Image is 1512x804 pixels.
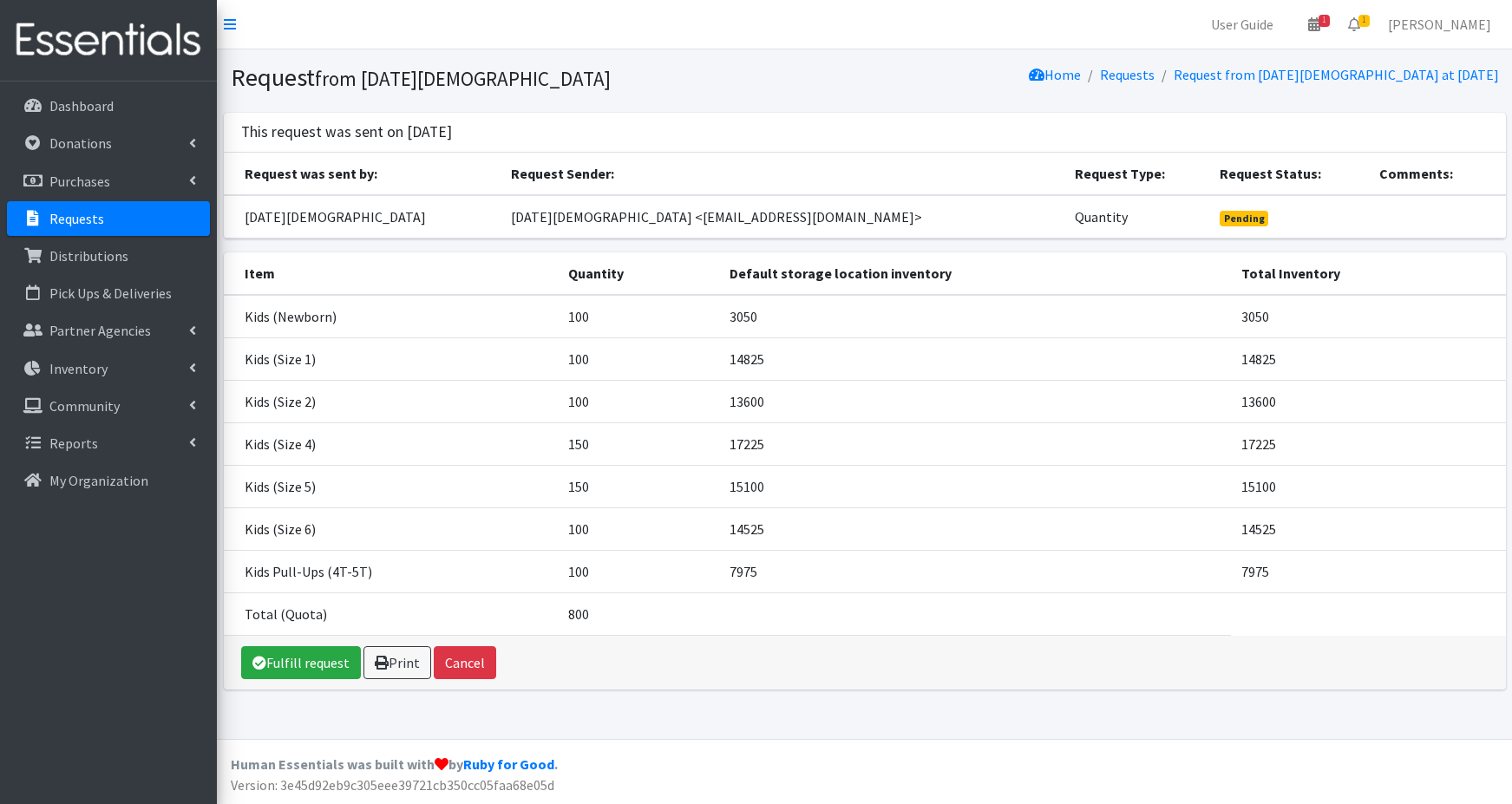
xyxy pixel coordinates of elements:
[231,62,859,93] h1: Request
[1100,66,1155,83] a: Requests
[231,755,558,773] strong: Human Essentials was built with by .
[7,201,210,236] a: Requests
[1231,422,1505,465] td: 17225
[1231,295,1505,338] td: 3050
[241,123,452,141] h3: This request was sent on [DATE]
[558,422,719,465] td: 150
[719,252,1231,295] th: Default storage location inventory
[463,755,554,773] a: Ruby for Good
[719,337,1231,380] td: 14825
[719,380,1231,422] td: 13600
[224,507,559,550] td: Kids (Size 6)
[49,322,151,339] p: Partner Agencies
[224,380,559,422] td: Kids (Size 2)
[1294,7,1334,42] a: 1
[49,247,128,265] p: Distributions
[7,88,210,123] a: Dashboard
[558,550,719,592] td: 100
[49,360,108,377] p: Inventory
[7,11,210,69] img: HumanEssentials
[558,252,719,295] th: Quantity
[224,550,559,592] td: Kids Pull-Ups (4T-5T)
[1369,153,1506,195] th: Comments:
[7,463,210,498] a: My Organization
[1231,550,1505,592] td: 7975
[501,195,1064,239] td: [DATE][DEMOGRAPHIC_DATA] <[EMAIL_ADDRESS][DOMAIN_NAME]>
[558,337,719,380] td: 100
[49,397,120,415] p: Community
[1231,337,1505,380] td: 14825
[1209,153,1369,195] th: Request Status:
[558,465,719,507] td: 150
[558,507,719,550] td: 100
[224,153,501,195] th: Request was sent by:
[7,239,210,273] a: Distributions
[7,126,210,160] a: Donations
[719,422,1231,465] td: 17225
[49,210,104,227] p: Requests
[719,465,1231,507] td: 15100
[1231,380,1505,422] td: 13600
[7,313,210,348] a: Partner Agencies
[1064,195,1209,239] td: Quantity
[7,164,210,199] a: Purchases
[719,507,1231,550] td: 14525
[1319,15,1330,27] span: 1
[224,465,559,507] td: Kids (Size 5)
[1029,66,1081,83] a: Home
[719,295,1231,338] td: 3050
[1334,7,1374,42] a: 1
[224,195,501,239] td: [DATE][DEMOGRAPHIC_DATA]
[558,295,719,338] td: 100
[1231,507,1505,550] td: 14525
[241,646,361,679] a: Fulfill request
[1220,211,1269,226] span: Pending
[315,66,611,91] small: from [DATE][DEMOGRAPHIC_DATA]
[224,337,559,380] td: Kids (Size 1)
[224,252,559,295] th: Item
[558,380,719,422] td: 100
[224,422,559,465] td: Kids (Size 4)
[49,173,110,190] p: Purchases
[1197,7,1287,42] a: User Guide
[49,134,112,152] p: Donations
[7,389,210,423] a: Community
[49,97,114,114] p: Dashboard
[7,426,210,461] a: Reports
[558,592,719,635] td: 800
[1064,153,1209,195] th: Request Type:
[501,153,1064,195] th: Request Sender:
[224,295,559,338] td: Kids (Newborn)
[7,351,210,386] a: Inventory
[363,646,431,679] a: Print
[49,472,148,489] p: My Organization
[1374,7,1505,42] a: [PERSON_NAME]
[7,276,210,310] a: Pick Ups & Deliveries
[49,435,98,452] p: Reports
[434,646,496,679] button: Cancel
[1231,252,1505,295] th: Total Inventory
[224,592,559,635] td: Total (Quota)
[1231,465,1505,507] td: 15100
[49,284,172,302] p: Pick Ups & Deliveries
[1358,15,1370,27] span: 1
[231,776,554,794] span: Version: 3e45d92eb9c305eee39721cb350cc05faa68e05d
[719,550,1231,592] td: 7975
[1174,66,1499,83] a: Request from [DATE][DEMOGRAPHIC_DATA] at [DATE]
